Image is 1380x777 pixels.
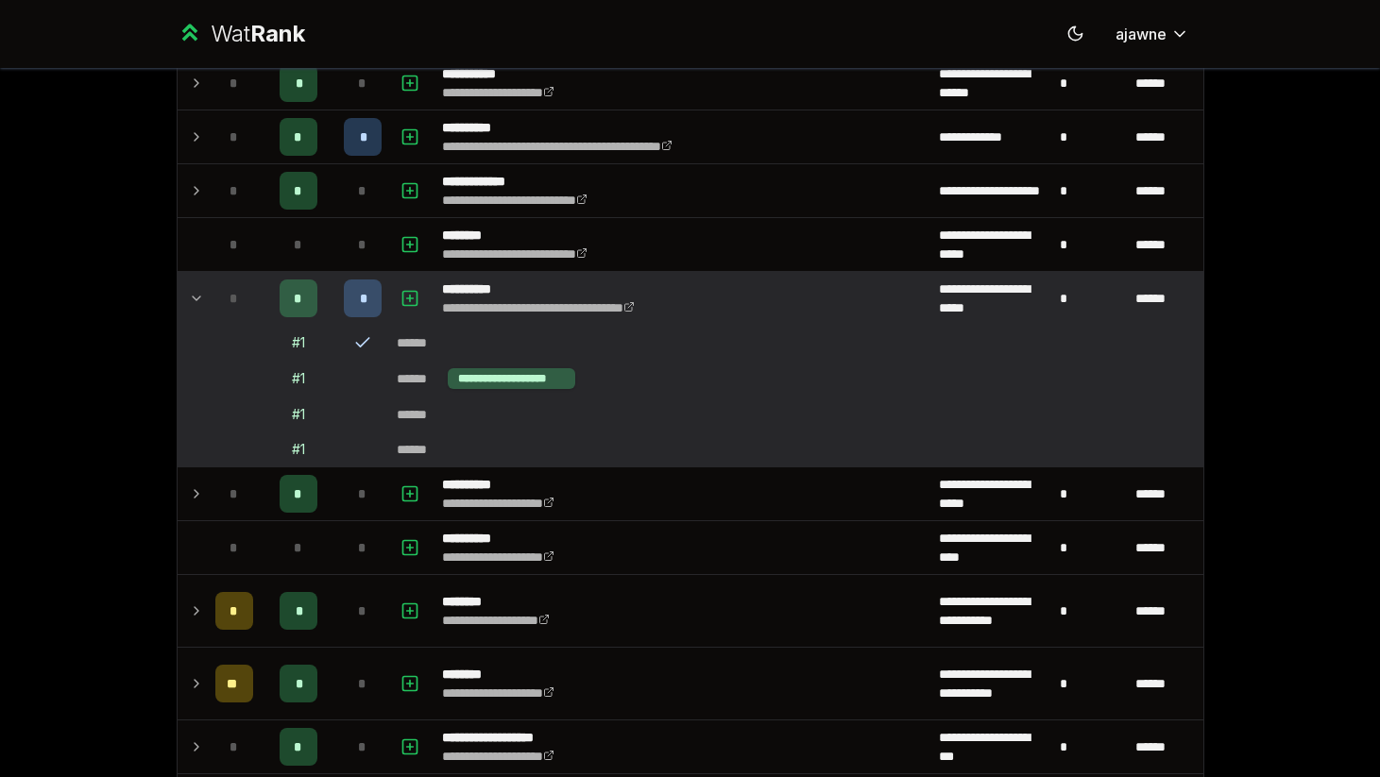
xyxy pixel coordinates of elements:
div: # 1 [292,333,305,352]
div: # 1 [292,369,305,388]
span: ajawne [1116,23,1167,45]
div: Wat [211,19,305,49]
div: # 1 [292,405,305,424]
button: ajawne [1100,17,1204,51]
a: WatRank [177,19,306,49]
div: # 1 [292,440,305,459]
span: Rank [250,20,305,47]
